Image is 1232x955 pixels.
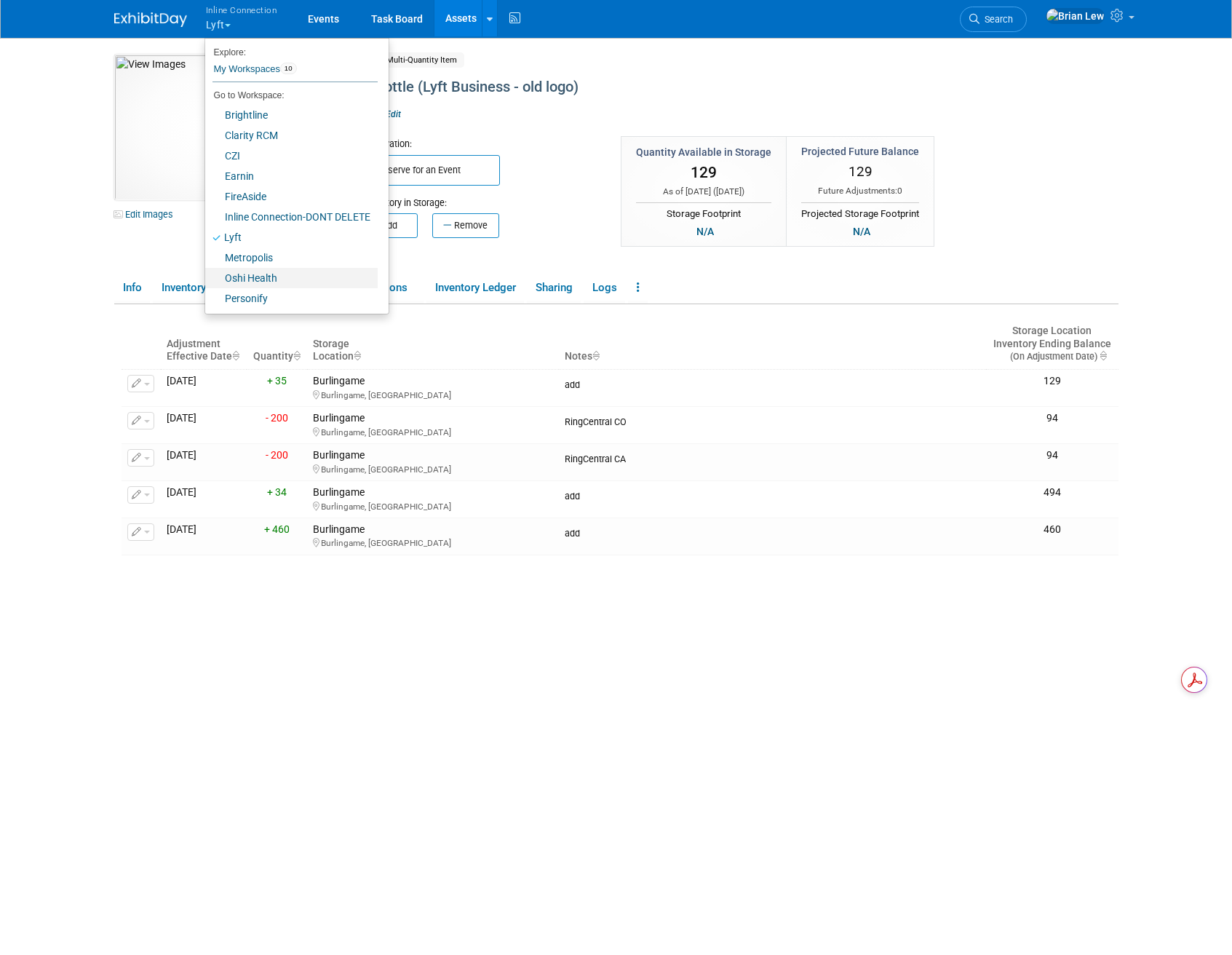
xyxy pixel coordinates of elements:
[266,412,288,424] span: - 200
[527,275,581,301] a: Sharing
[205,247,378,268] a: Metropolis
[114,275,150,301] a: Info
[313,462,553,475] div: Burlingame, [GEOGRAPHIC_DATA]
[565,523,980,539] div: add
[205,86,378,105] li: Go to Workspace:
[313,412,553,438] div: Burlingame
[801,202,919,221] div: Projected Storage Footprint
[992,486,1113,499] div: 494
[426,275,524,301] a: Inventory Ledger
[979,14,1013,25] span: Search
[992,523,1113,536] div: 460
[716,186,742,197] span: [DATE]
[114,205,179,223] a: Edit Images
[1046,8,1105,24] img: Brian Lew
[559,319,986,370] th: Notes : activate to sort column ascending
[565,412,980,428] div: RingCentral CO
[565,449,980,465] div: RingCentral CA
[114,55,306,200] img: View Images
[849,223,875,239] div: N/A
[205,166,378,186] a: Earnin
[161,407,247,444] td: [DATE]
[264,523,290,535] span: + 460
[313,388,553,401] div: Burlingame, [GEOGRAPHIC_DATA]
[313,425,553,438] div: Burlingame, [GEOGRAPHIC_DATA]
[161,518,247,555] td: [DATE]
[313,499,553,512] div: Burlingame, [GEOGRAPHIC_DATA]
[565,486,980,502] div: add
[161,370,247,407] td: [DATE]
[691,164,717,181] span: 129
[692,223,718,239] div: N/A
[313,536,553,549] div: Burlingame, [GEOGRAPHIC_DATA]
[849,163,873,180] span: 129
[161,319,247,370] th: Adjustment Effective Date : activate to sort column ascending
[247,319,307,370] th: Quantity : activate to sort column ascending
[960,7,1027,32] a: Search
[313,486,553,512] div: Burlingame
[636,202,771,221] div: Storage Footprint
[336,136,600,151] div: Make Reservation:
[267,375,287,387] span: + 35
[801,185,919,197] div: Future Adjustments:
[280,63,297,74] span: 10
[992,375,1113,388] div: 129
[205,288,378,309] a: Personify
[584,275,625,301] a: Logs
[313,375,553,401] div: Burlingame
[205,207,378,227] a: Inline Connection-DONT DELETE
[212,57,378,82] a: My Workspaces10
[161,480,247,518] td: [DATE]
[336,186,600,210] div: Adjust Inventory in Storage:
[206,2,277,17] span: Inline Connection
[153,275,251,301] a: Inventory Details
[205,227,378,247] a: Lyft
[897,186,902,196] span: 0
[336,108,998,133] div: Tags
[114,12,187,27] img: ExhibitDay
[205,105,378,125] a: Brightline
[205,44,378,57] li: Explore:
[636,145,771,159] div: Quantity Available in Storage
[986,319,1118,370] th: Storage LocationInventory Ending Balance (On Adjustment Date) : activate to sort column ascending
[801,144,919,159] div: Projected Future Balance
[336,52,464,68] span: Collateral / Multi-Quantity Item
[266,449,288,461] span: - 200
[307,319,559,370] th: Storage Location : activate to sort column ascending
[377,109,401,119] a: Edit
[205,125,378,146] a: Clarity RCM
[998,351,1097,362] span: (On Adjustment Date)
[267,486,287,498] span: + 34
[205,268,378,288] a: Oshi Health
[992,412,1113,425] div: 94
[351,155,500,186] button: Reserve for an Event
[205,146,378,166] a: CZI
[992,449,1113,462] div: 94
[161,443,247,480] td: [DATE]
[313,449,553,475] div: Burlingame
[313,523,553,550] div: Burlingame
[432,213,499,238] button: Remove
[205,186,378,207] a: FireAside
[636,186,771,198] div: As of [DATE] ( )
[565,375,980,391] div: add
[332,74,998,100] div: Waterbottle (Lyft Business - old logo)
